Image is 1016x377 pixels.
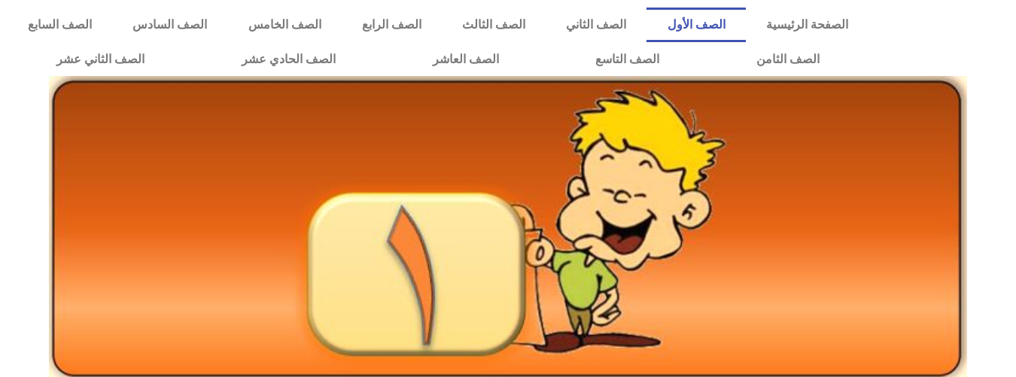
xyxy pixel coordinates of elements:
[193,42,384,77] a: الصف الحادي عشر
[8,8,112,42] a: الصف السابع
[342,8,442,42] a: الصف الرابع
[746,8,868,42] a: الصفحة الرئيسية
[708,42,868,77] a: الصف الثامن
[228,8,342,42] a: الصف الخامس
[8,42,193,77] a: الصف الثاني عشر
[646,8,745,42] a: الصف الأول
[384,42,547,77] a: الصف العاشر
[112,8,227,42] a: الصف السادس
[546,8,646,42] a: الصف الثاني
[547,42,708,77] a: الصف التاسع
[442,8,546,42] a: الصف الثالث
